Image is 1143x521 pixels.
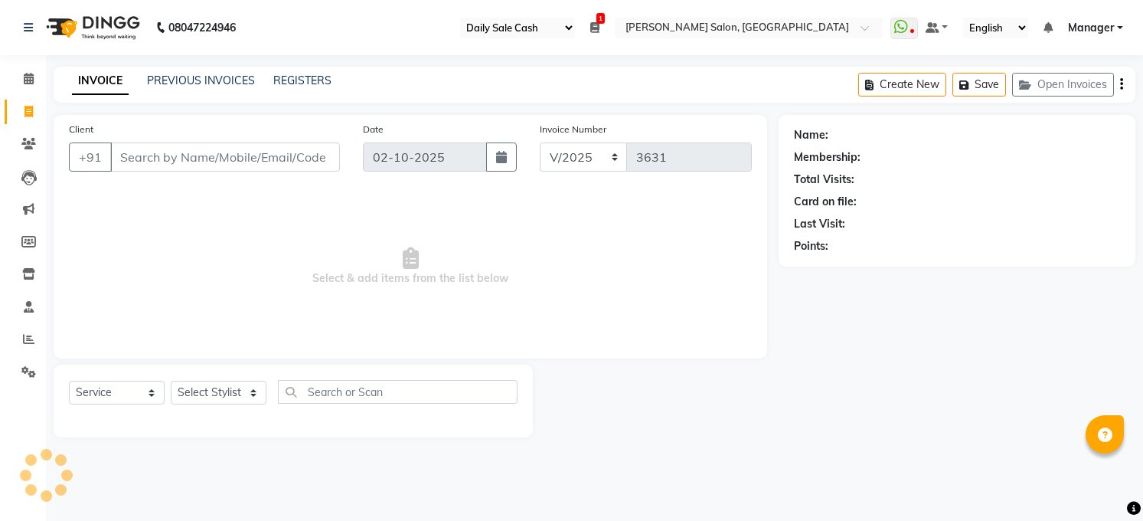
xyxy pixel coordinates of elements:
div: Points: [794,238,828,254]
a: REGISTERS [273,74,331,87]
button: Save [952,73,1006,97]
button: +91 [69,143,112,172]
input: Search by Name/Mobile/Email/Code [110,143,340,172]
span: 1 [596,13,605,24]
button: Create New [858,73,946,97]
span: Manager [1068,20,1114,36]
div: Last Visit: [794,216,845,232]
div: Membership: [794,149,861,165]
label: Date [363,123,384,136]
img: logo [39,6,144,49]
a: 1 [590,21,599,34]
div: Name: [794,127,828,143]
label: Client [69,123,93,136]
button: Open Invoices [1012,73,1114,97]
label: Invoice Number [540,123,606,136]
div: Card on file: [794,194,857,210]
b: 08047224946 [168,6,236,49]
a: INVOICE [72,67,129,95]
a: PREVIOUS INVOICES [147,74,255,87]
div: Total Visits: [794,172,854,188]
input: Search or Scan [278,380,518,404]
span: Select & add items from the list below [69,190,752,343]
